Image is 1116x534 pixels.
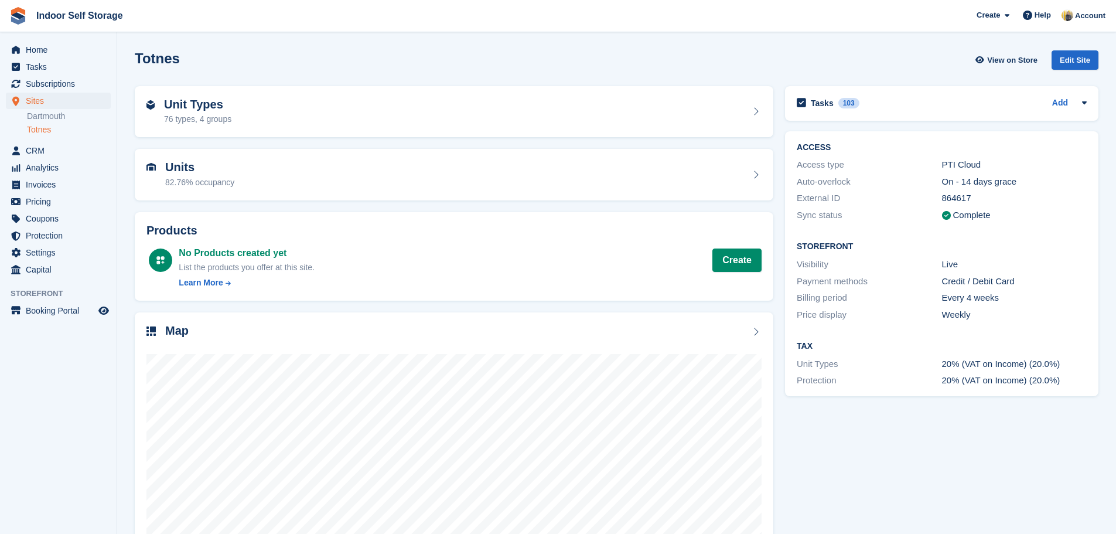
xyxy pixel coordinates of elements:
h2: Storefront [797,242,1087,251]
a: Totnes [27,124,111,135]
h2: Map [165,324,189,338]
a: menu [6,176,111,193]
h2: ACCESS [797,143,1087,152]
div: 76 types, 4 groups [164,113,231,125]
img: stora-icon-8386f47178a22dfd0bd8f6a31ec36ba5ce8667c1dd55bd0f319d3a0aa187defe.svg [9,7,27,25]
div: Live [942,258,1087,271]
a: menu [6,93,111,109]
a: Dartmouth [27,111,111,122]
a: Preview store [97,304,111,318]
img: unit-icn-7be61d7bf1b0ce9d3e12c5938cc71ed9869f7b940bace4675aadf7bd6d80202e.svg [146,163,156,171]
a: menu [6,159,111,176]
a: Learn More [179,277,315,289]
a: menu [6,227,111,244]
h2: Units [165,161,234,174]
span: View on Store [987,55,1037,66]
h2: Totnes [135,50,180,66]
a: menu [6,142,111,159]
span: Subscriptions [26,76,96,92]
div: Billing period [797,291,941,305]
img: unit-type-icn-2b2737a686de81e16bb02015468b77c625bbabd49415b5ef34ead5e3b44a266d.svg [146,100,155,110]
span: Pricing [26,193,96,210]
a: Units 82.76% occupancy [135,149,773,200]
div: Auto-overlock [797,175,941,189]
div: Sync status [797,209,941,222]
div: Access type [797,158,941,172]
img: map-icn-33ee37083ee616e46c38cad1a60f524a97daa1e2b2c8c0bc3eb3415660979fc1.svg [146,326,156,336]
div: Visibility [797,258,941,271]
a: View on Store [974,50,1042,70]
a: Unit Types 76 types, 4 groups [135,86,773,138]
h2: Tasks [811,98,834,108]
div: 20% (VAT on Income) (20.0%) [942,358,1087,371]
div: No Products created yet [179,246,315,260]
span: Analytics [26,159,96,176]
span: Tasks [26,59,96,75]
span: Booking Portal [26,302,96,319]
div: Protection [797,374,941,387]
span: Account [1075,10,1105,22]
a: Add [1052,97,1068,110]
div: Payment methods [797,275,941,288]
img: custom-product-icn-white-7c27a13f52cf5f2f504a55ee73a895a1f82ff5669d69490e13668eaf7ade3bb5.svg [156,256,165,265]
span: Sites [26,93,96,109]
div: Weekly [942,308,1087,322]
div: Edit Site [1052,50,1098,70]
span: Home [26,42,96,58]
div: External ID [797,192,941,205]
div: Learn More [179,277,223,289]
div: Price display [797,308,941,322]
div: Every 4 weeks [942,291,1087,305]
span: Invoices [26,176,96,193]
div: 103 [838,98,859,108]
div: Complete [953,209,991,222]
a: Create [712,249,762,272]
div: Unit Types [797,358,941,371]
a: menu [6,210,111,227]
span: Storefront [11,288,117,300]
div: Credit / Debit Card [942,275,1087,288]
div: On - 14 days grace [942,175,1087,189]
img: Jo Moon [1062,9,1073,21]
div: 864617 [942,192,1087,205]
h2: Unit Types [164,98,231,111]
div: 82.76% occupancy [165,176,234,189]
span: Help [1035,9,1051,21]
a: menu [6,76,111,92]
span: Coupons [26,210,96,227]
a: menu [6,193,111,210]
div: PTI Cloud [942,158,1087,172]
span: List the products you offer at this site. [179,263,315,272]
div: 20% (VAT on Income) (20.0%) [942,374,1087,387]
a: menu [6,244,111,261]
a: Indoor Self Storage [32,6,128,25]
h2: Products [146,224,762,237]
a: menu [6,302,111,319]
h2: Tax [797,342,1087,351]
a: Edit Site [1052,50,1098,74]
span: Capital [26,261,96,278]
a: menu [6,42,111,58]
span: Protection [26,227,96,244]
a: menu [6,59,111,75]
span: Settings [26,244,96,261]
span: CRM [26,142,96,159]
span: Create [977,9,1000,21]
a: menu [6,261,111,278]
